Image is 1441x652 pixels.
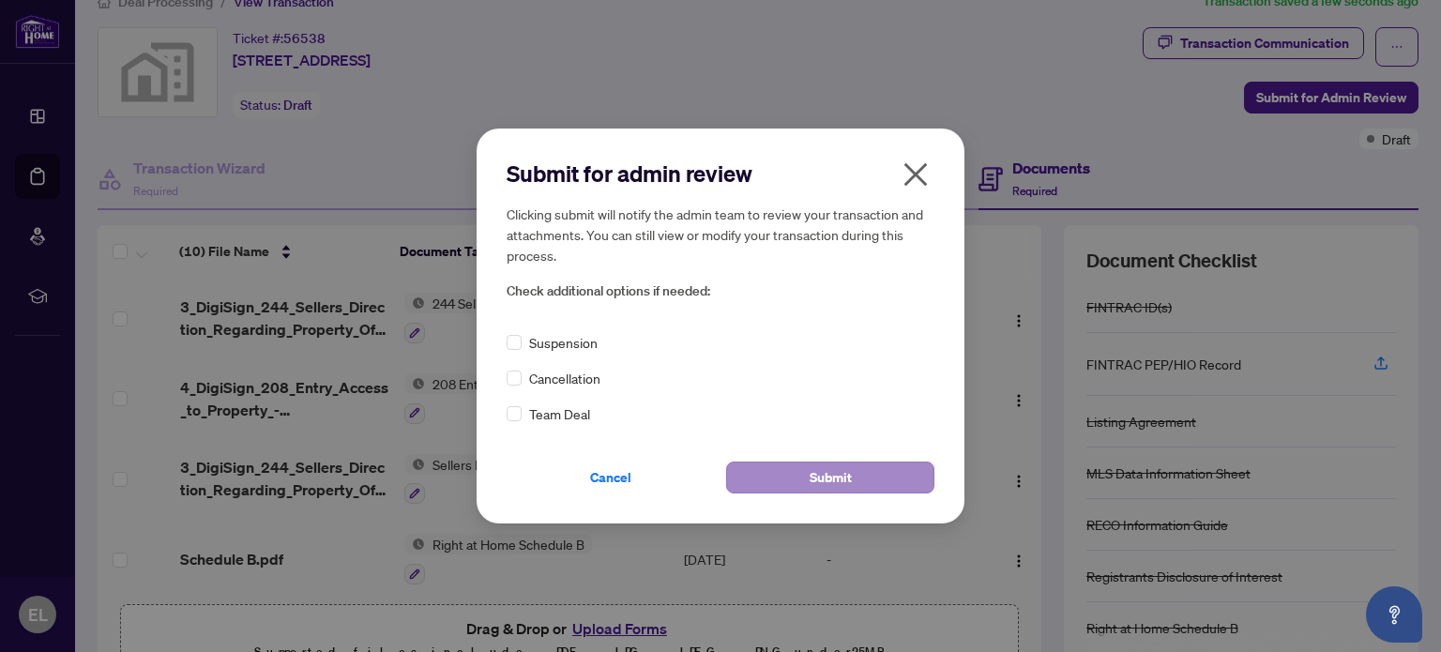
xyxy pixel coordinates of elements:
span: Cancellation [529,368,600,388]
button: Submit [726,462,934,493]
span: close [901,159,931,190]
h5: Clicking submit will notify the admin team to review your transaction and attachments. You can st... [507,204,934,265]
button: Cancel [507,462,715,493]
span: Submit [810,462,852,493]
span: Cancel [590,462,631,493]
span: Check additional options if needed: [507,281,934,302]
button: Open asap [1366,586,1422,643]
span: Suspension [529,332,598,353]
span: Team Deal [529,403,590,424]
h2: Submit for admin review [507,159,934,189]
